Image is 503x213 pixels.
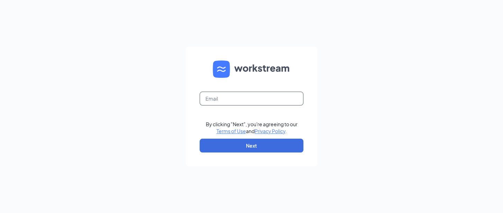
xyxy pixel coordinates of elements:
[255,128,285,134] a: Privacy Policy
[206,121,298,135] div: By clicking "Next", you're agreeing to our and .
[200,92,303,105] input: Email
[217,128,246,134] a: Terms of Use
[200,139,303,152] button: Next
[213,61,290,78] img: WS logo and Workstream text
